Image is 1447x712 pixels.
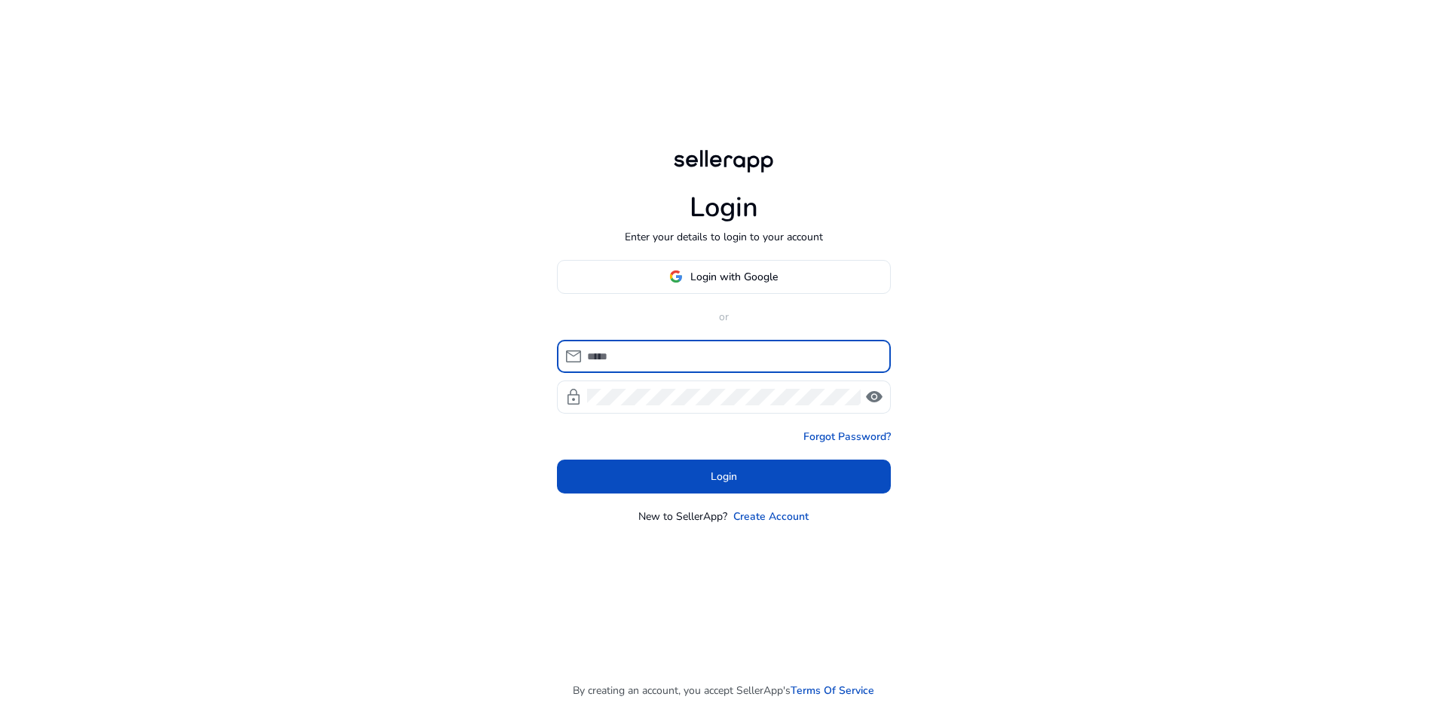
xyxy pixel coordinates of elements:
h1: Login [690,191,758,224]
a: Terms Of Service [791,683,874,698]
button: Login [557,460,891,494]
p: or [557,309,891,325]
span: lock [564,388,583,406]
p: Enter your details to login to your account [625,229,823,245]
span: Login [711,469,737,484]
img: google-logo.svg [669,270,683,283]
span: Login with Google [690,269,778,285]
p: New to SellerApp? [638,509,727,524]
span: visibility [865,388,883,406]
button: Login with Google [557,260,891,294]
a: Create Account [733,509,809,524]
span: mail [564,347,583,365]
a: Forgot Password? [803,429,891,445]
